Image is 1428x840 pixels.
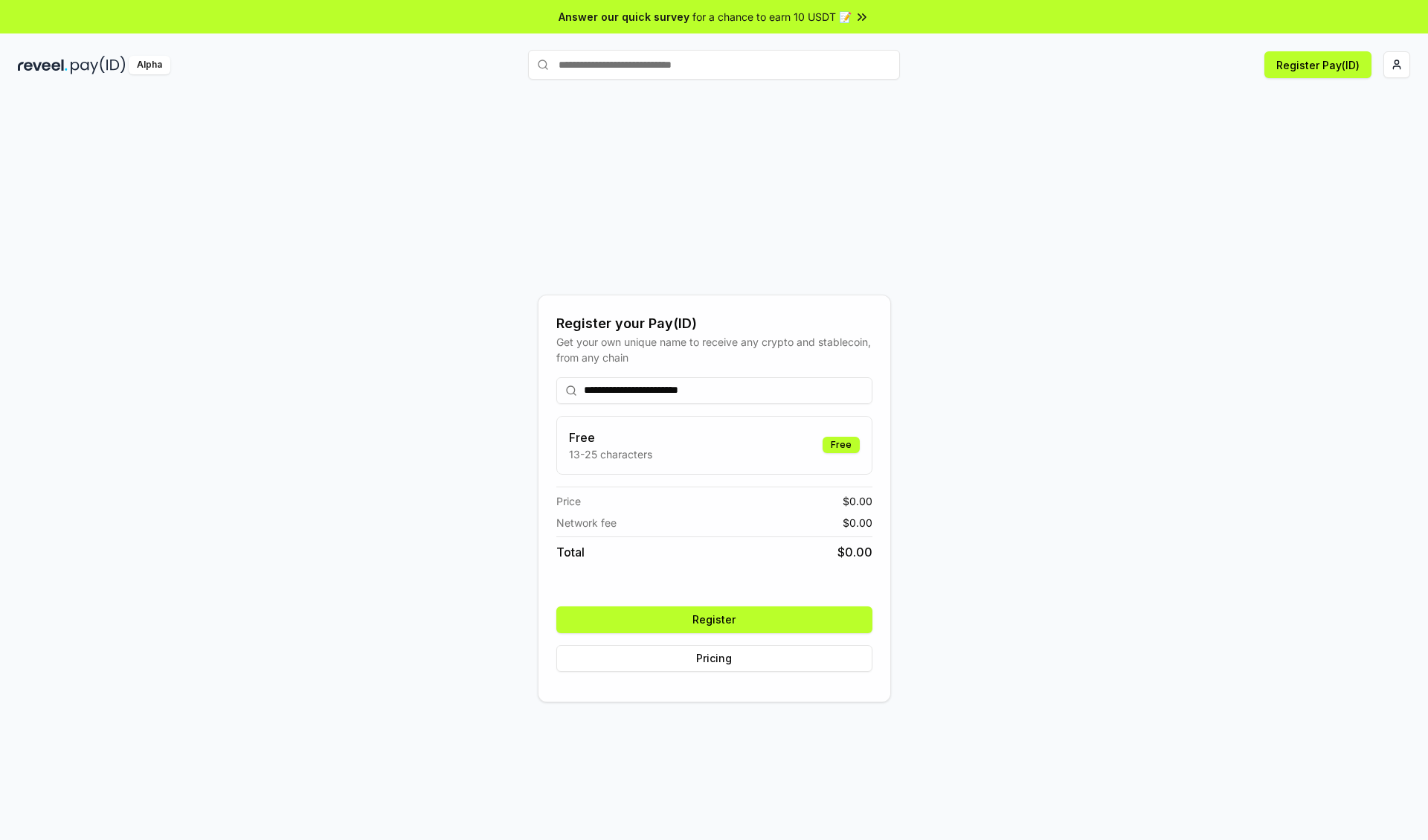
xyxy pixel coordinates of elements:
[559,9,689,25] span: Answer our quick survey
[569,446,652,462] p: 13-25 characters
[556,645,872,672] button: Pricing
[843,493,872,509] span: $ 0.00
[129,56,170,74] div: Alpha
[556,493,581,509] span: Price
[692,9,852,25] span: for a chance to earn 10 USDT 📝
[569,429,652,446] h3: Free
[1264,51,1371,78] button: Register Pay(ID)
[556,515,617,530] span: Network fee
[18,56,68,74] img: reveel_dark
[556,543,585,561] span: Total
[837,543,872,561] span: $ 0.00
[556,334,872,365] div: Get your own unique name to receive any crypto and stablecoin, from any chain
[556,606,872,633] button: Register
[556,313,872,334] div: Register your Pay(ID)
[71,56,126,74] img: pay_id
[843,515,872,530] span: $ 0.00
[823,437,860,453] div: Free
